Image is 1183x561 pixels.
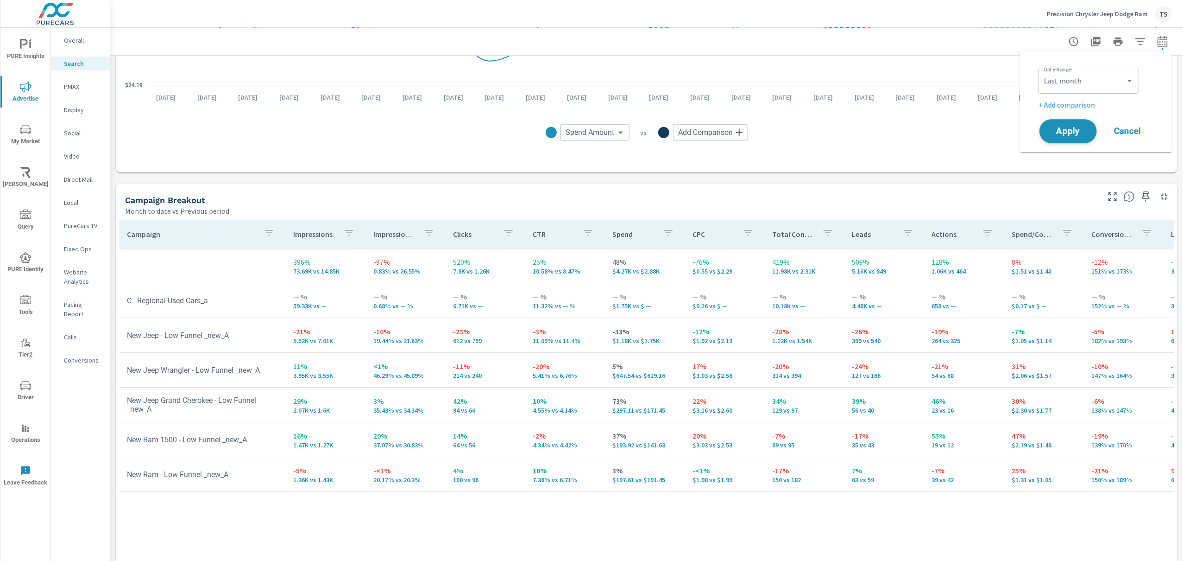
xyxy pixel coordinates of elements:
[293,465,358,476] p: -5%
[602,93,634,102] p: [DATE]
[51,242,110,256] div: Fixed Ops
[373,395,438,407] p: 3%
[1100,120,1155,143] button: Cancel
[293,302,358,310] p: 59.33K vs —
[51,219,110,233] div: PureCars TV
[852,326,917,337] p: -26%
[673,124,748,141] div: Add Comparison
[64,82,102,91] p: PMAX
[932,337,997,344] p: 264 vs 325
[852,430,917,441] p: -17%
[612,326,677,337] p: -33%
[3,124,48,147] span: My Market
[51,33,110,47] div: Overall
[373,465,438,476] p: -<1%
[692,326,757,337] p: -12%
[519,93,552,102] p: [DATE]
[1091,465,1156,476] p: -21%
[533,372,598,379] p: 5.41% vs 6.76%
[1012,476,1076,484] p: $1.31 vs $1.05
[478,93,511,102] p: [DATE]
[725,93,757,102] p: [DATE]
[51,149,110,163] div: Video
[772,476,837,484] p: 150 vs 182
[852,291,917,302] p: — %
[3,465,48,488] span: Leave Feedback
[692,229,735,239] p: CPC
[51,126,110,140] div: Social
[453,407,518,414] p: 94 vs 66
[51,353,110,367] div: Conversions
[3,252,48,275] span: PURE Identity
[612,361,677,372] p: 5%
[373,291,438,302] p: — %
[612,395,677,407] p: 73%
[533,256,598,268] p: 25%
[150,93,182,102] p: [DATE]
[273,93,305,102] p: [DATE]
[612,256,677,268] p: 48%
[1047,10,1148,18] p: Precision Chrysler Jeep Dodge Ram
[120,463,286,486] td: New Ram - Low Funnel _new_A
[1012,268,1076,275] p: $1.51 vs $1.40
[932,465,997,476] p: -7%
[3,82,48,104] span: Advertise
[692,268,757,275] p: $0.55 vs $2.29
[533,430,598,441] p: -2%
[373,326,438,337] p: -10%
[692,361,757,372] p: 17%
[1087,32,1105,51] button: "Export Report to PDF"
[533,291,598,302] p: — %
[373,430,438,441] p: 20%
[533,361,598,372] p: -20%
[51,103,110,117] div: Display
[932,441,997,449] p: 19 vs 12
[1091,361,1156,372] p: -10%
[932,476,997,484] p: 39 vs 42
[1012,395,1076,407] p: 30%
[125,205,229,217] p: Month to date vs Previous period
[852,395,917,407] p: 39%
[120,289,286,312] td: C - Regional Used Cars_a
[1012,291,1076,302] p: — %
[453,361,518,372] p: -11%
[533,229,575,239] p: CTR
[692,372,757,379] p: $3.03 vs $2.58
[64,300,102,319] p: Pacing Report
[692,476,757,484] p: $1.98 vs $1.99
[766,93,799,102] p: [DATE]
[533,268,598,275] p: 10.58% vs 8.47%
[692,256,757,268] p: -76%
[437,93,470,102] p: [DATE]
[1091,326,1156,337] p: -5%
[1012,326,1076,337] p: -7%
[1091,256,1156,268] p: -12%
[1157,189,1172,204] button: Minimize Widget
[852,441,917,449] p: 35 vs 43
[1091,372,1156,379] p: 147% vs 164%
[293,361,358,372] p: 11%
[932,229,975,239] p: Actions
[692,395,757,407] p: 22%
[293,268,358,275] p: 73,690 vs 14,849
[889,93,922,102] p: [DATE]
[772,395,837,407] p: 34%
[120,324,286,347] td: New Jeep - Low Funnel _new_A
[852,372,917,379] p: 127 vs 166
[679,128,733,137] span: Add Comparison
[533,476,598,484] p: 7.38% vs 6.71%
[566,128,615,137] span: Spend Amount
[1049,127,1087,136] span: Apply
[373,302,438,310] p: 0.68% vs — %
[293,337,358,344] p: 5,517 vs 7,008
[453,395,518,407] p: 42%
[772,326,837,337] p: -28%
[692,407,757,414] p: $3.16 vs $2.60
[930,93,963,102] p: [DATE]
[1091,407,1156,414] p: 138% vs 147%
[3,167,48,190] span: [PERSON_NAME]
[932,407,997,414] p: 23 vs 16
[852,302,917,310] p: 4,484 vs —
[932,302,997,310] p: 658 vs —
[612,291,677,302] p: — %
